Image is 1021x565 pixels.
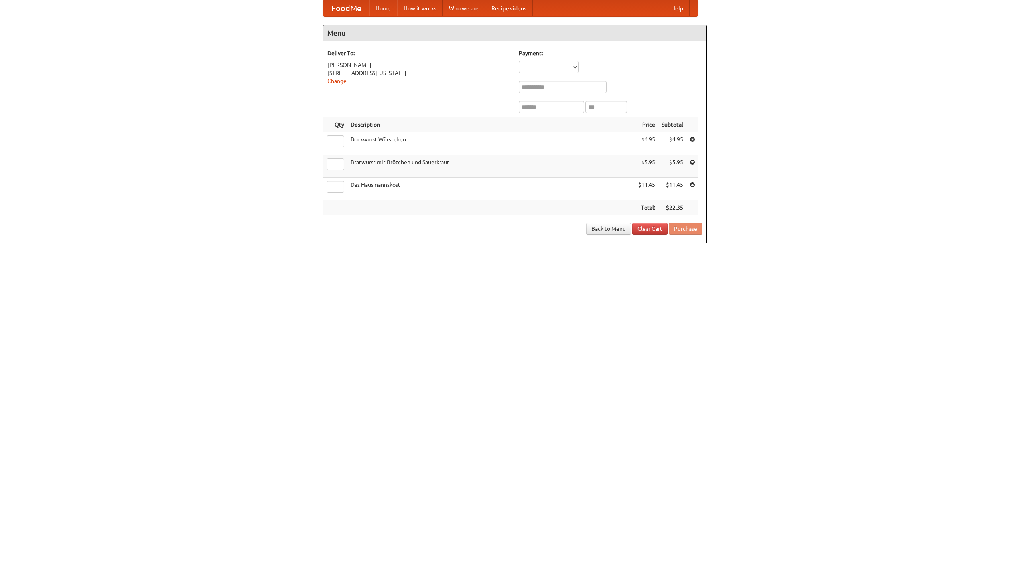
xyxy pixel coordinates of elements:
[658,178,686,200] td: $11.45
[327,49,511,57] h5: Deliver To:
[669,223,702,235] button: Purchase
[347,132,635,155] td: Bockwurst Würstchen
[323,0,369,16] a: FoodMe
[635,132,658,155] td: $4.95
[658,200,686,215] th: $22.35
[323,25,706,41] h4: Menu
[658,155,686,178] td: $5.95
[586,223,631,235] a: Back to Menu
[347,117,635,132] th: Description
[347,155,635,178] td: Bratwurst mit Brötchen und Sauerkraut
[658,117,686,132] th: Subtotal
[443,0,485,16] a: Who we are
[658,132,686,155] td: $4.95
[635,200,658,215] th: Total:
[369,0,397,16] a: Home
[347,178,635,200] td: Das Hausmannskost
[485,0,533,16] a: Recipe videos
[519,49,702,57] h5: Payment:
[635,117,658,132] th: Price
[323,117,347,132] th: Qty
[327,69,511,77] div: [STREET_ADDRESS][US_STATE]
[665,0,690,16] a: Help
[397,0,443,16] a: How it works
[327,61,511,69] div: [PERSON_NAME]
[635,155,658,178] td: $5.95
[327,78,347,84] a: Change
[632,223,668,235] a: Clear Cart
[635,178,658,200] td: $11.45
